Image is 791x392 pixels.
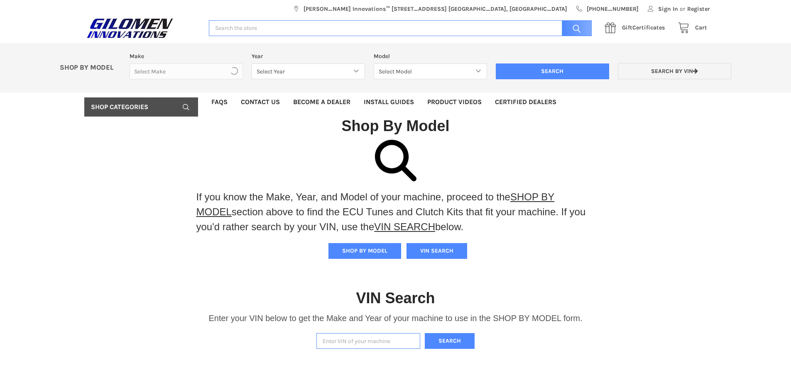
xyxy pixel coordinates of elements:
[600,23,673,33] a: GiftCertificates
[658,5,678,13] span: Sign In
[252,52,365,61] label: Year
[558,20,592,37] input: Search
[425,333,475,349] button: Search
[407,243,467,259] button: VIN SEARCH
[287,93,357,112] a: Become a Dealer
[622,24,632,31] span: Gift
[84,18,176,39] img: GILOMEN INNOVATIONS
[84,18,200,39] a: GILOMEN INNOVATIONS
[84,117,707,135] h1: Shop By Model
[421,93,488,112] a: Product Videos
[205,93,234,112] a: FAQs
[356,289,435,307] h1: VIN Search
[208,312,582,324] p: Enter your VIN below to get the Make and Year of your machine to use in the SHOP BY MODEL form.
[328,243,401,259] button: SHOP BY MODEL
[196,191,555,217] a: SHOP BY MODEL
[496,63,609,79] input: Search
[130,52,243,61] label: Make
[618,63,731,79] a: Search by VIN
[209,20,592,37] input: Search the store
[622,24,665,31] span: Certificates
[316,333,420,349] input: Enter VIN of your machine
[357,93,421,112] a: Install Guides
[84,97,198,117] a: Shop Categories
[196,190,595,234] p: If you know the Make, Year, and Model of your machine, proceed to the section above to find the E...
[673,23,707,33] a: Cart
[488,93,563,112] a: Certified Dealers
[56,63,125,72] p: SHOP BY MODEL
[304,5,567,13] span: [PERSON_NAME] Innovations™ [STREET_ADDRESS] [GEOGRAPHIC_DATA], [GEOGRAPHIC_DATA]
[587,5,639,13] span: [PHONE_NUMBER]
[695,24,707,31] span: Cart
[234,93,287,112] a: Contact Us
[374,221,435,232] a: VIN SEARCH
[374,52,487,61] label: Model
